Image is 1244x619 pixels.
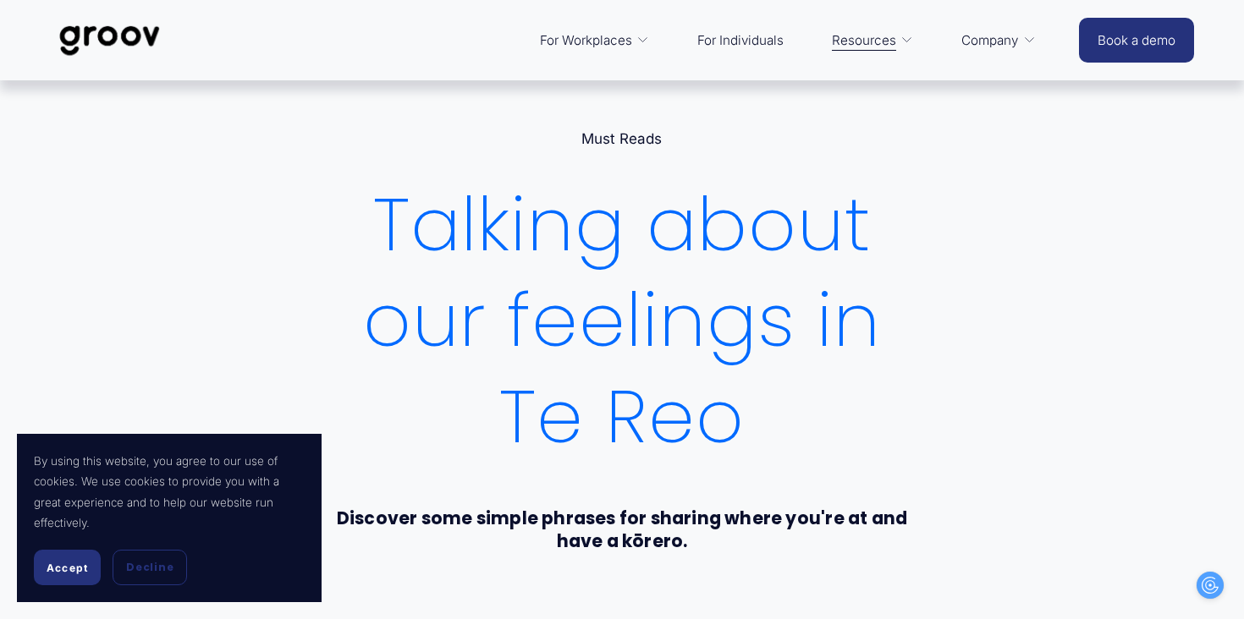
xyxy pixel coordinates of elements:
[34,451,305,533] p: By using this website, you agree to our use of cookies. We use cookies to provide you with a grea...
[961,29,1018,52] span: Company
[689,20,792,60] a: For Individuals
[531,20,658,60] a: folder dropdown
[823,20,922,60] a: folder dropdown
[50,13,169,68] img: Groov | Workplace Science Platform | Unlock Performance | Drive Results
[34,550,101,585] button: Accept
[540,29,632,52] span: For Workplaces
[832,29,896,52] span: Resources
[126,560,173,575] span: Decline
[47,561,88,574] span: Accept
[953,20,1044,60] a: folder dropdown
[1079,18,1194,63] a: Book a demo
[337,506,911,552] strong: Discover some simple phrases for sharing where you're at and have a kōrero.
[113,550,187,585] button: Decline
[17,434,322,602] section: Cookie banner
[336,177,908,465] h1: Talking about our feelings in Te Reo
[581,130,662,147] a: Must Reads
